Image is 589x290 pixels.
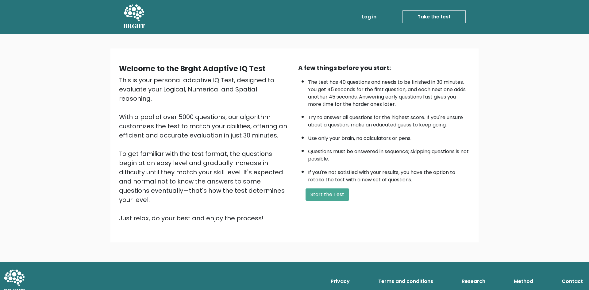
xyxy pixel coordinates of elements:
[459,275,488,288] a: Research
[359,11,379,23] a: Log in
[123,22,145,30] h5: BRGHT
[308,75,470,108] li: The test has 40 questions and needs to be finished in 30 minutes. You get 45 seconds for the firs...
[308,166,470,184] li: If you're not satisfied with your results, you have the option to retake the test with a new set ...
[376,275,436,288] a: Terms and conditions
[306,188,349,201] button: Start the Test
[119,75,291,223] div: This is your personal adaptive IQ Test, designed to evaluate your Logical, Numerical and Spatial ...
[308,132,470,142] li: Use only your brain, no calculators or pens.
[119,64,265,74] b: Welcome to the Brght Adaptive IQ Test
[402,10,466,23] a: Take the test
[511,275,536,288] a: Method
[308,111,470,129] li: Try to answer all questions for the highest score. If you're unsure about a question, make an edu...
[123,2,145,31] a: BRGHT
[298,63,470,72] div: A few things before you start:
[559,275,585,288] a: Contact
[328,275,352,288] a: Privacy
[308,145,470,163] li: Questions must be answered in sequence; skipping questions is not possible.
